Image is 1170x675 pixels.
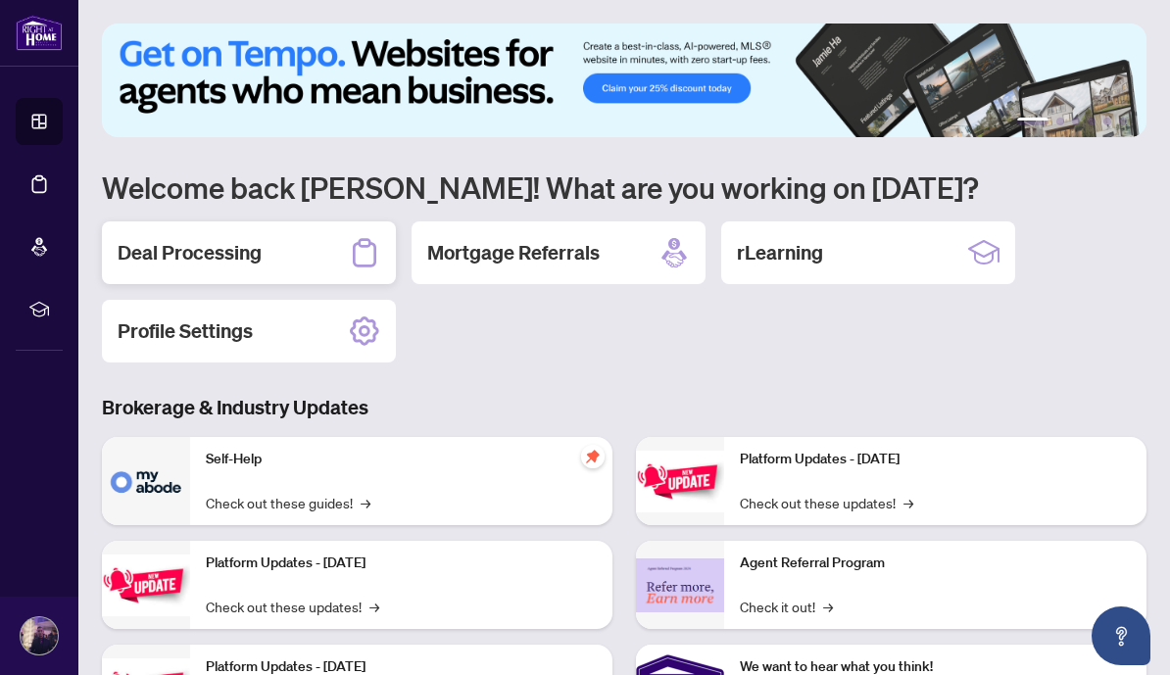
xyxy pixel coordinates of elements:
span: → [361,492,370,513]
p: Self-Help [206,449,597,470]
button: 2 [1056,118,1064,125]
img: Slide 0 [102,24,1146,137]
h2: rLearning [737,239,823,266]
p: Platform Updates - [DATE] [740,449,1131,470]
img: logo [16,15,63,51]
img: Platform Updates - June 23, 2025 [636,451,724,512]
button: Open asap [1092,606,1150,665]
a: Check it out!→ [740,596,833,617]
span: → [903,492,913,513]
p: Agent Referral Program [740,553,1131,574]
img: Platform Updates - September 16, 2025 [102,554,190,616]
h2: Mortgage Referrals [427,239,600,266]
h2: Deal Processing [118,239,262,266]
img: Agent Referral Program [636,558,724,612]
button: 4 [1088,118,1096,125]
span: pushpin [581,445,605,468]
span: → [369,596,379,617]
span: → [823,596,833,617]
img: Profile Icon [21,617,58,654]
button: 6 [1119,118,1127,125]
a: Check out these updates!→ [740,492,913,513]
h2: Profile Settings [118,317,253,345]
a: Check out these guides!→ [206,492,370,513]
h3: Brokerage & Industry Updates [102,394,1146,421]
button: 5 [1103,118,1111,125]
button: 3 [1072,118,1080,125]
h1: Welcome back [PERSON_NAME]! What are you working on [DATE]? [102,169,1146,206]
p: Platform Updates - [DATE] [206,553,597,574]
img: Self-Help [102,437,190,525]
a: Check out these updates!→ [206,596,379,617]
button: 1 [1017,118,1048,125]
